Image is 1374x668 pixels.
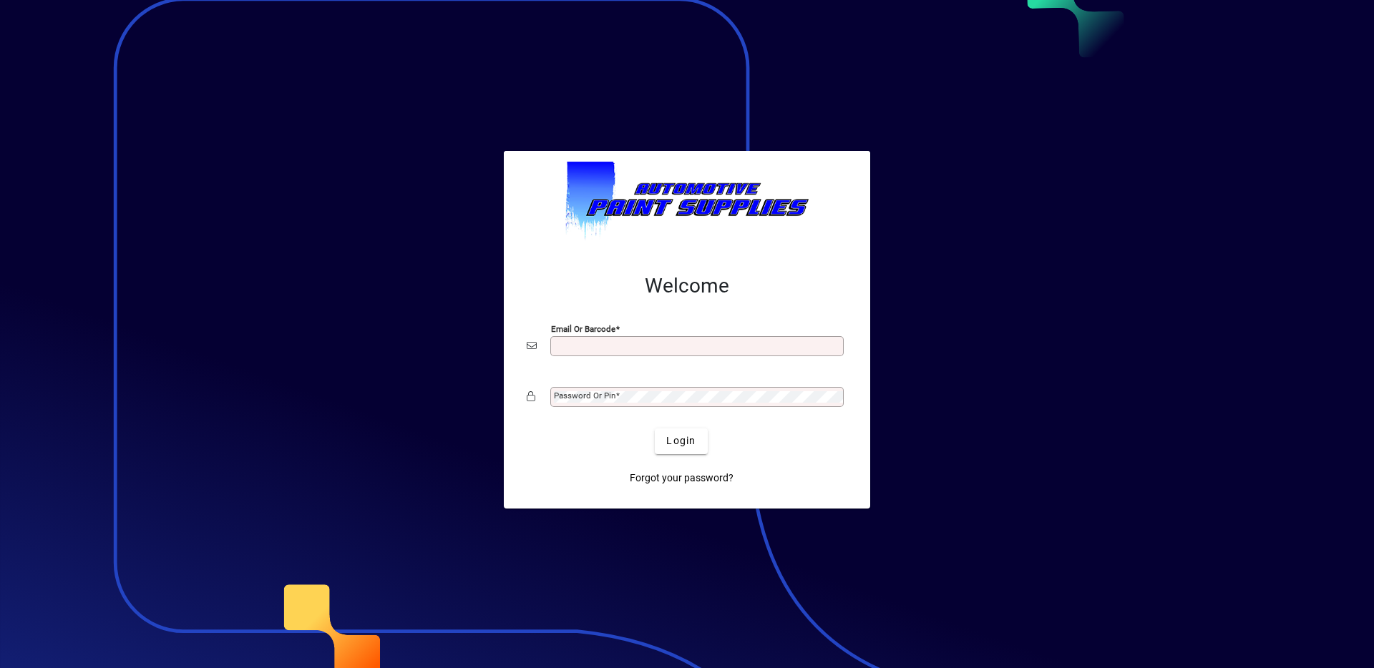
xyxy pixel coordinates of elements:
[624,466,739,491] a: Forgot your password?
[630,471,734,486] span: Forgot your password?
[666,433,696,448] span: Login
[551,323,615,333] mat-label: Email or Barcode
[554,391,615,401] mat-label: Password or Pin
[655,428,707,454] button: Login
[527,274,847,298] h2: Welcome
